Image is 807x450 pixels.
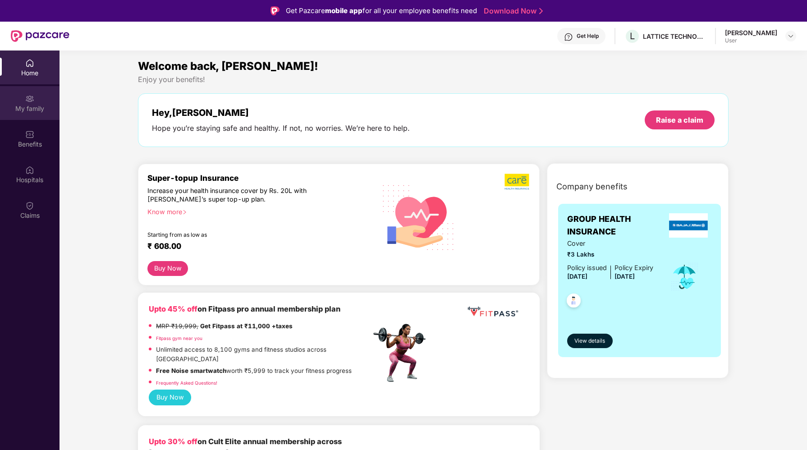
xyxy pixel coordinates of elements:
img: svg+xml;base64,PHN2ZyB3aWR0aD0iMjAiIGhlaWdodD0iMjAiIHZpZXdCb3g9IjAgMCAyMCAyMCIgZmlsbD0ibm9uZSIgeG... [25,94,34,103]
img: fppp.png [466,303,520,320]
button: Buy Now [147,261,188,276]
button: Buy Now [149,390,191,405]
img: b5dec4f62d2307b9de63beb79f102df3.png [504,173,530,190]
p: Unlimited access to 8,100 gyms and fitness studios across [GEOGRAPHIC_DATA] [156,345,371,364]
div: Policy Expiry [614,263,653,273]
img: New Pazcare Logo [11,30,69,42]
strong: mobile app [325,6,362,15]
span: Cover [567,239,653,249]
a: Fitpass gym near you [156,335,202,341]
del: MRP ₹19,999, [156,322,198,330]
span: [DATE] [614,273,635,280]
div: Hey, [PERSON_NAME] [152,107,410,118]
span: [DATE] [567,273,587,280]
img: icon [670,262,699,292]
span: GROUP HEALTH INSURANCE [567,213,665,239]
div: Starting from as low as [147,231,332,238]
button: View details [567,334,613,348]
img: svg+xml;base64,PHN2ZyBpZD0iSGVscC0zMngzMiIgeG1sbnM9Imh0dHA6Ly93d3cudzMub3JnLzIwMDAvc3ZnIiB3aWR0aD... [564,32,573,41]
img: svg+xml;base64,PHN2ZyB4bWxucz0iaHR0cDovL3d3dy53My5vcmcvMjAwMC9zdmciIHdpZHRoPSI0OC45NDMiIGhlaWdodD... [563,291,585,313]
span: Company benefits [556,180,628,193]
img: Stroke [539,6,543,16]
span: Welcome back, [PERSON_NAME]! [138,60,318,73]
div: Super-topup Insurance [147,173,371,183]
div: ₹ 608.00 [147,241,362,252]
img: fpp.png [371,321,434,385]
a: Frequently Asked Questions! [156,380,217,386]
div: Policy issued [567,263,607,273]
a: Download Now [484,6,540,16]
img: svg+xml;base64,PHN2ZyBpZD0iSG9tZSIgeG1sbnM9Imh0dHA6Ly93d3cudzMub3JnLzIwMDAvc3ZnIiB3aWR0aD0iMjAiIG... [25,59,34,68]
div: Hope you’re staying safe and healthy. If not, no worries. We’re here to help. [152,124,410,133]
div: Raise a claim [656,115,703,125]
p: worth ₹5,999 to track your fitness progress [156,366,352,376]
div: LATTICE TECHNOLOGIES PRIVATE LIMITED [643,32,706,41]
img: svg+xml;base64,PHN2ZyBpZD0iQmVuZWZpdHMiIHhtbG5zPSJodHRwOi8vd3d3LnczLm9yZy8yMDAwL3N2ZyIgd2lkdGg9Ij... [25,130,34,139]
img: svg+xml;base64,PHN2ZyBpZD0iRHJvcGRvd24tMzJ4MzIiIHhtbG5zPSJodHRwOi8vd3d3LnczLm9yZy8yMDAwL3N2ZyIgd2... [787,32,794,40]
img: Logo [271,6,280,15]
span: L [630,31,635,41]
div: [PERSON_NAME] [725,28,777,37]
img: svg+xml;base64,PHN2ZyB4bWxucz0iaHR0cDovL3d3dy53My5vcmcvMjAwMC9zdmciIHhtbG5zOnhsaW5rPSJodHRwOi8vd3... [376,173,462,261]
div: Increase your health insurance cover by Rs. 20L with [PERSON_NAME]’s super top-up plan. [147,187,332,204]
b: Upto 45% off [149,304,197,313]
b: Upto 30% off [149,437,197,446]
b: on Fitpass pro annual membership plan [149,304,340,313]
span: ₹3 Lakhs [567,250,653,259]
strong: Get Fitpass at ₹11,000 +taxes [200,322,293,330]
div: User [725,37,777,44]
img: svg+xml;base64,PHN2ZyBpZD0iQ2xhaW0iIHhtbG5zPSJodHRwOi8vd3d3LnczLm9yZy8yMDAwL3N2ZyIgd2lkdGg9IjIwIi... [25,201,34,210]
img: svg+xml;base64,PHN2ZyBpZD0iSG9zcGl0YWxzIiB4bWxucz0iaHR0cDovL3d3dy53My5vcmcvMjAwMC9zdmciIHdpZHRoPS... [25,165,34,174]
div: Enjoy your benefits! [138,75,728,84]
strong: Free Noise smartwatch [156,367,226,374]
div: Get Help [577,32,599,40]
span: right [182,210,187,215]
div: Know more [147,208,365,214]
span: View details [574,337,605,345]
img: insurerLogo [669,213,708,238]
div: Get Pazcare for all your employee benefits need [286,5,477,16]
